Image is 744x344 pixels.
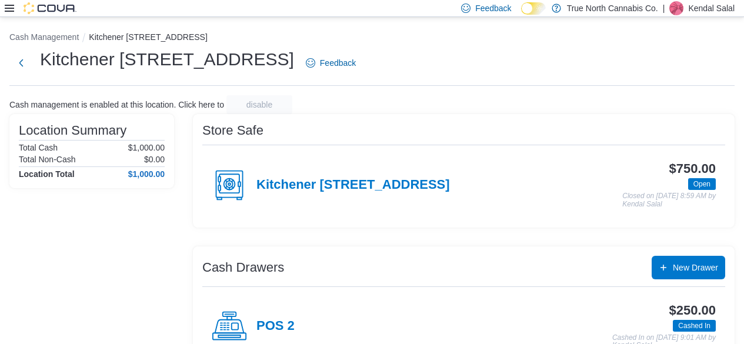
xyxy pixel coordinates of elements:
[688,1,735,15] p: Kendal Salal
[24,2,76,14] img: Cova
[19,169,75,179] h4: Location Total
[678,320,710,331] span: Cashed In
[669,162,716,176] h3: $750.00
[128,143,165,152] p: $1,000.00
[567,1,658,15] p: True North Cannabis Co.
[256,319,295,334] h4: POS 2
[301,51,361,75] a: Feedback
[9,100,224,109] p: Cash management is enabled at this location. Click here to
[9,51,33,75] button: Next
[320,57,356,69] span: Feedback
[19,155,76,164] h6: Total Non-Cash
[693,179,710,189] span: Open
[673,320,716,332] span: Cashed In
[663,1,665,15] p: |
[9,32,79,42] button: Cash Management
[652,256,725,279] button: New Drawer
[144,155,165,164] p: $0.00
[9,31,735,45] nav: An example of EuiBreadcrumbs
[89,32,208,42] button: Kitchener [STREET_ADDRESS]
[19,143,58,152] h6: Total Cash
[688,178,716,190] span: Open
[202,260,284,275] h3: Cash Drawers
[622,192,716,208] p: Closed on [DATE] 8:59 AM by Kendal Salal
[256,178,450,193] h4: Kitchener [STREET_ADDRESS]
[40,48,294,71] h1: Kitchener [STREET_ADDRESS]
[475,2,511,14] span: Feedback
[202,123,263,138] h3: Store Safe
[246,99,272,111] span: disable
[521,2,546,15] input: Dark Mode
[128,169,165,179] h4: $1,000.00
[673,262,718,273] span: New Drawer
[669,1,683,15] div: Kendal Salal
[669,303,716,318] h3: $250.00
[226,95,292,114] button: disable
[19,123,126,138] h3: Location Summary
